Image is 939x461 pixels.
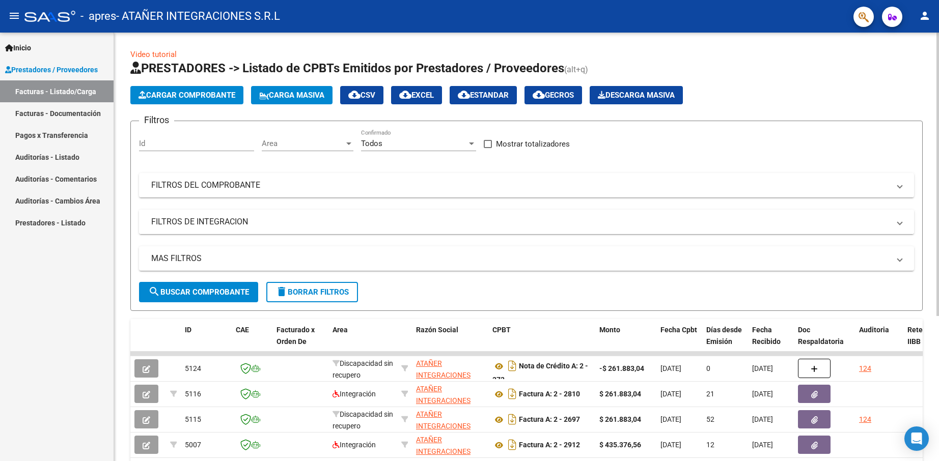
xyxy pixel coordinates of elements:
span: CPBT [492,326,511,334]
mat-expansion-panel-header: MAS FILTROS [139,246,914,271]
div: 30716229978 [416,409,484,430]
span: 52 [706,415,714,423]
span: Inicio [5,42,31,53]
span: Discapacidad sin recupero [333,359,393,379]
mat-icon: cloud_download [458,89,470,101]
i: Descargar documento [506,358,519,374]
mat-expansion-panel-header: FILTROS DE INTEGRACION [139,210,914,234]
span: Carga Masiva [259,91,324,100]
mat-icon: cloud_download [348,89,361,101]
span: Fecha Cpbt [660,326,697,334]
mat-icon: delete [275,285,288,298]
span: Discapacidad sin recupero [333,410,393,430]
strong: Factura A: 2 - 2912 [519,441,580,449]
strong: $ 261.883,04 [599,390,641,398]
strong: Nota de Crédito A: 2 - 372 [492,362,588,384]
span: CSV [348,91,375,100]
datatable-header-cell: Fecha Cpbt [656,319,702,364]
span: Monto [599,326,620,334]
mat-icon: cloud_download [399,89,411,101]
datatable-header-cell: Auditoria [855,319,903,364]
div: 30716229978 [416,358,484,379]
span: [DATE] [660,441,681,449]
span: Razón Social [416,326,458,334]
datatable-header-cell: CAE [232,319,272,364]
span: PRESTADORES -> Listado de CPBTs Emitidos por Prestadores / Proveedores [130,61,564,75]
a: Video tutorial [130,50,177,59]
span: ATAÑER INTEGRACIONES S.R.L [416,410,471,442]
datatable-header-cell: Area [328,319,397,364]
span: [DATE] [660,390,681,398]
div: 124 [859,414,871,425]
span: Auditoria [859,326,889,334]
button: Borrar Filtros [266,282,358,302]
button: Descarga Masiva [590,86,683,104]
datatable-header-cell: Días desde Emisión [702,319,748,364]
button: CSV [340,86,383,104]
span: [DATE] [752,441,773,449]
mat-icon: menu [8,10,20,22]
span: Doc Respaldatoria [798,326,844,345]
span: [DATE] [660,415,681,423]
span: [DATE] [752,390,773,398]
span: - apres [80,5,116,27]
span: Mostrar totalizadores [496,138,570,150]
mat-panel-title: MAS FILTROS [151,253,890,264]
span: Cargar Comprobante [139,91,235,100]
mat-panel-title: FILTROS DEL COMPROBANTE [151,180,890,191]
span: ATAÑER INTEGRACIONES S.R.L [416,385,471,416]
mat-icon: person [919,10,931,22]
span: Area [333,326,348,334]
span: ATAÑER INTEGRACIONES S.R.L [416,359,471,391]
div: 30716229978 [416,434,484,455]
mat-icon: cloud_download [533,89,545,101]
datatable-header-cell: Razón Social [412,319,488,364]
div: 30716229978 [416,383,484,405]
button: Cargar Comprobante [130,86,243,104]
strong: $ 435.376,56 [599,441,641,449]
span: [DATE] [752,364,773,372]
i: Descargar documento [506,437,519,453]
button: EXCEL [391,86,442,104]
span: 5116 [185,390,201,398]
span: [DATE] [660,364,681,372]
span: CAE [236,326,249,334]
strong: Factura A: 2 - 2810 [519,390,580,398]
span: Integración [333,390,376,398]
span: 5115 [185,415,201,423]
button: Carga Masiva [251,86,333,104]
i: Descargar documento [506,386,519,402]
mat-panel-title: FILTROS DE INTEGRACION [151,216,890,227]
span: Todos [361,139,382,148]
mat-expansion-panel-header: FILTROS DEL COMPROBANTE [139,173,914,197]
span: Descarga Masiva [598,91,675,100]
span: Borrar Filtros [275,287,349,297]
datatable-header-cell: Fecha Recibido [748,319,794,364]
span: ID [185,326,191,334]
button: Estandar [450,86,517,104]
h3: Filtros [139,113,174,127]
span: (alt+q) [564,65,588,74]
datatable-header-cell: CPBT [488,319,595,364]
datatable-header-cell: Facturado x Orden De [272,319,328,364]
span: Días desde Emisión [706,326,742,345]
span: 12 [706,441,714,449]
strong: -$ 261.883,04 [599,364,644,372]
span: Fecha Recibido [752,326,781,345]
span: 0 [706,364,710,372]
datatable-header-cell: ID [181,319,232,364]
strong: Factura A: 2 - 2697 [519,416,580,424]
span: - ATAÑER INTEGRACIONES S.R.L [116,5,280,27]
mat-icon: search [148,285,160,298]
strong: $ 261.883,04 [599,415,641,423]
span: Estandar [458,91,509,100]
button: Buscar Comprobante [139,282,258,302]
span: Prestadores / Proveedores [5,64,98,75]
span: EXCEL [399,91,434,100]
app-download-masive: Descarga masiva de comprobantes (adjuntos) [590,86,683,104]
span: Area [262,139,344,148]
span: Gecros [533,91,574,100]
datatable-header-cell: Doc Respaldatoria [794,319,855,364]
span: 5007 [185,441,201,449]
div: 124 [859,363,871,374]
